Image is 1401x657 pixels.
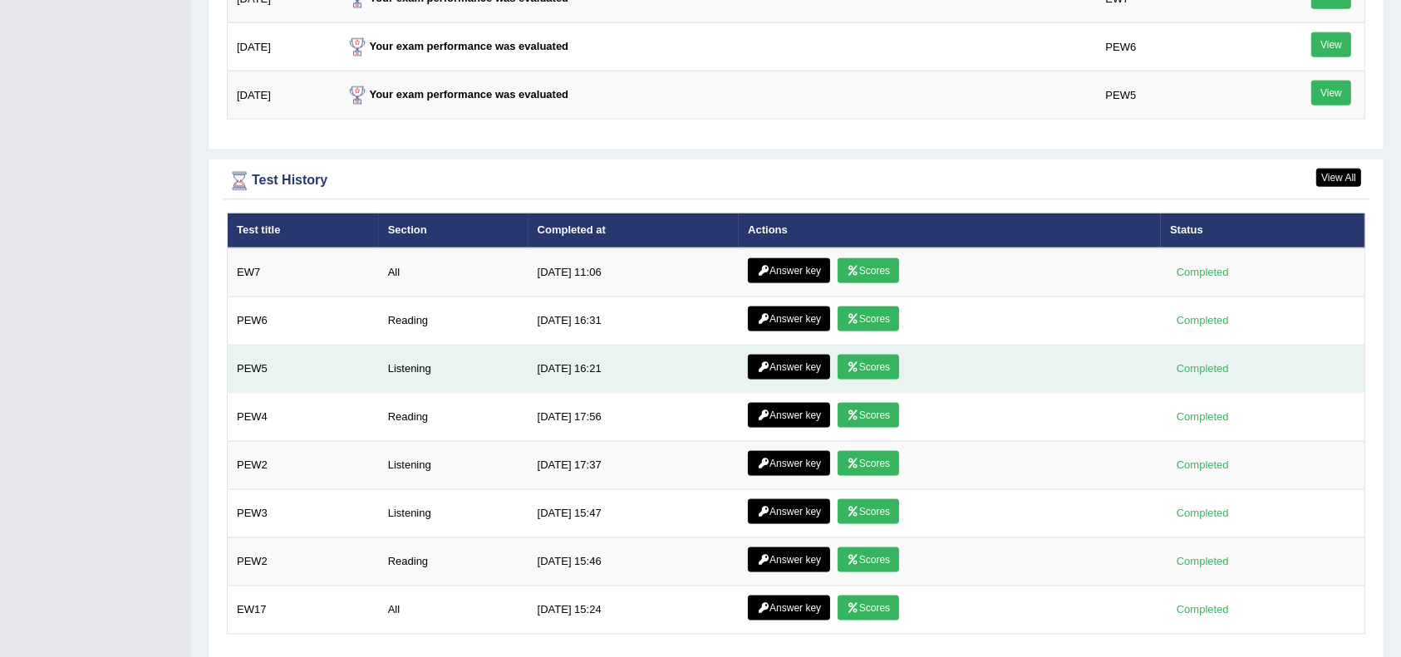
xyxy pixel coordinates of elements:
td: Reading [379,393,528,441]
a: Answer key [748,499,830,524]
td: Listening [379,345,528,393]
td: [DATE] 16:21 [528,345,740,393]
td: [DATE] 11:06 [528,248,740,297]
td: [DATE] 17:56 [528,393,740,441]
a: Scores [838,499,899,524]
a: Scores [838,596,899,620]
td: [DATE] 15:24 [528,586,740,634]
a: Answer key [748,403,830,428]
a: Answer key [748,596,830,620]
td: PEW2 [228,537,379,586]
th: Completed at [528,213,740,248]
td: Listening [379,489,528,537]
a: Scores [838,403,899,428]
a: View [1311,81,1351,105]
a: Answer key [748,306,830,331]
a: Answer key [748,258,830,283]
th: Test title [228,213,379,248]
td: [DATE] [228,23,336,71]
div: Completed [1170,360,1235,378]
div: Completed [1170,505,1235,522]
a: Scores [838,258,899,283]
td: [DATE] 15:46 [528,537,740,586]
td: PEW5 [228,345,379,393]
td: [DATE] 17:37 [528,441,740,489]
th: Section [379,213,528,248]
a: Answer key [748,355,830,380]
div: Completed [1170,601,1235,619]
td: [DATE] 16:31 [528,297,740,345]
td: PEW3 [228,489,379,537]
a: Scores [838,355,899,380]
div: Completed [1170,553,1235,571]
strong: Your exam performance was evaluated [345,88,569,101]
td: All [379,586,528,634]
th: Status [1161,213,1364,248]
td: PEW2 [228,441,379,489]
a: Scores [838,451,899,476]
strong: Your exam performance was evaluated [345,40,569,52]
td: PEW6 [228,297,379,345]
div: Completed [1170,264,1235,282]
a: Scores [838,547,899,572]
div: Test History [227,169,1365,194]
td: PEW6 [1096,23,1265,71]
td: Reading [379,537,528,586]
td: Reading [379,297,528,345]
td: Listening [379,441,528,489]
td: EW7 [228,248,379,297]
td: All [379,248,528,297]
a: View All [1316,169,1361,187]
a: Answer key [748,547,830,572]
a: View [1311,32,1351,57]
td: PEW4 [228,393,379,441]
td: EW17 [228,586,379,634]
th: Actions [739,213,1161,248]
td: [DATE] 15:47 [528,489,740,537]
td: [DATE] [228,71,336,120]
a: Answer key [748,451,830,476]
td: PEW5 [1096,71,1265,120]
div: Completed [1170,312,1235,330]
a: Scores [838,306,899,331]
div: Completed [1170,457,1235,474]
div: Completed [1170,409,1235,426]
